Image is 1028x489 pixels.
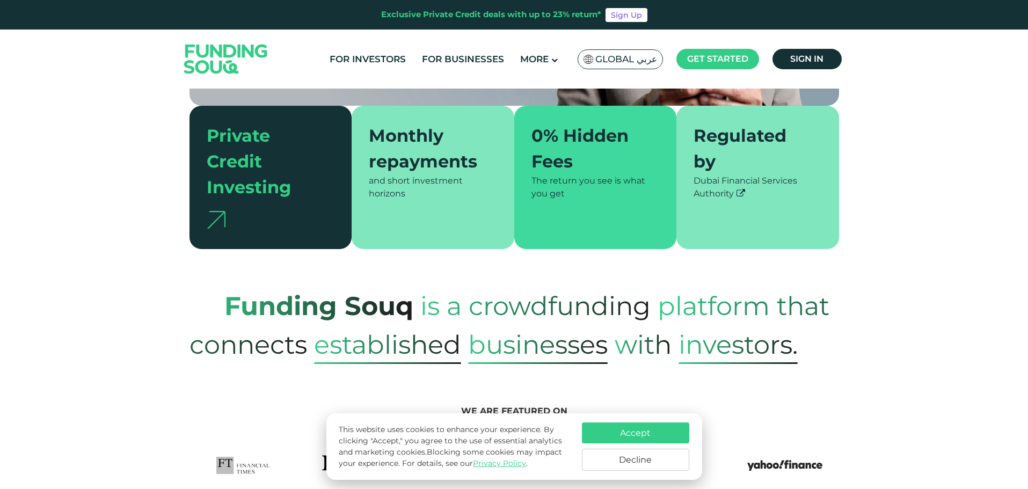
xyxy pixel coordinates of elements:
[772,49,842,69] a: Sign in
[224,290,413,322] strong: Funding Souq
[694,123,809,174] div: Regulated by
[687,54,748,64] span: Get started
[694,174,822,200] div: Dubai Financial Services Authority
[582,422,689,443] button: Accept
[369,123,484,174] div: Monthly repayments
[420,280,651,332] span: is a crowdfunding
[369,174,497,200] div: and short investment horizons
[173,32,279,86] img: Logo
[314,325,461,364] span: established
[531,174,660,200] div: The return you see is what you get
[595,53,657,65] span: Global عربي
[615,318,672,371] span: with
[468,325,608,364] span: Businesses
[606,8,647,22] a: Sign Up
[216,455,271,476] img: FTLogo Logo
[584,55,593,64] img: SA Flag
[402,458,528,468] span: For details, see our .
[381,9,601,21] div: Exclusive Private Credit deals with up to 23% return*
[327,50,409,68] a: For Investors
[189,280,829,371] span: platform that connects
[790,54,823,64] span: Sign in
[473,458,526,468] a: Privacy Policy
[461,406,567,416] span: We are featured on
[747,455,822,476] img: Yahoo Finance Logo
[531,123,647,174] div: 0% Hidden Fees
[520,54,549,64] span: More
[207,211,225,229] img: arrow
[339,424,571,469] p: This website uses cookies to enhance your experience. By clicking "Accept," you agree to the use ...
[679,325,798,364] span: Investors.
[419,50,507,68] a: For Businesses
[207,123,322,200] div: Private Credit Investing
[582,449,689,471] button: Decline
[322,455,381,476] img: Forbes Logo
[339,447,562,468] span: Blocking some cookies may impact your experience.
